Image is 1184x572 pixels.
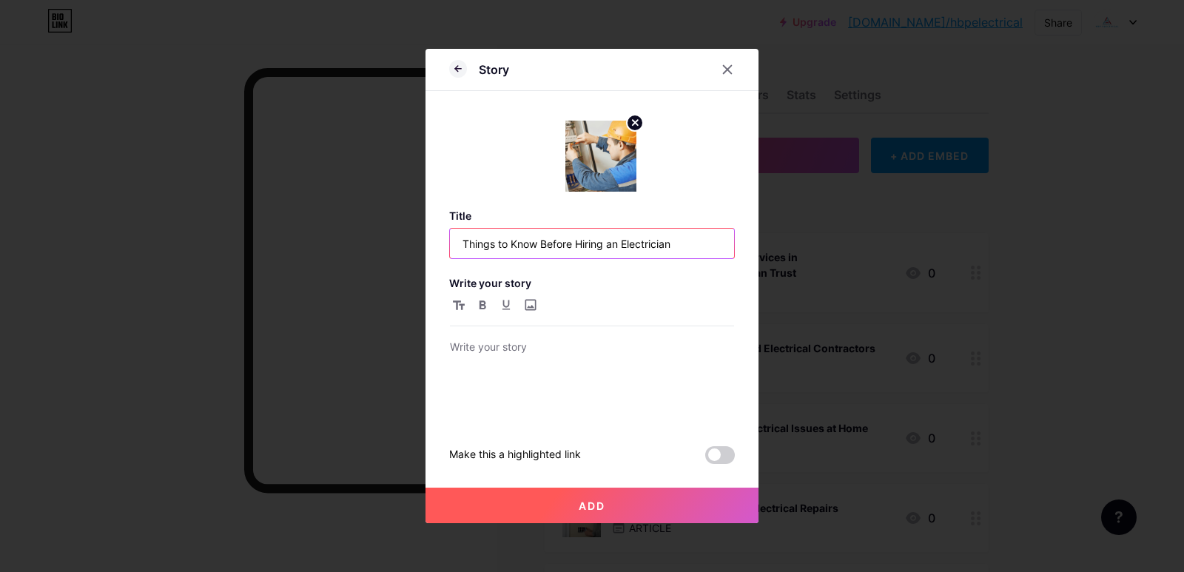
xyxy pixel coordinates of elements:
[449,446,581,464] div: Make this a highlighted link
[479,61,509,78] div: Story
[449,209,735,222] h3: Title
[425,488,758,523] button: Add
[450,229,734,258] input: Title
[565,121,636,192] img: link_thumbnail
[579,499,605,512] span: Add
[449,277,735,289] h3: Write your story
